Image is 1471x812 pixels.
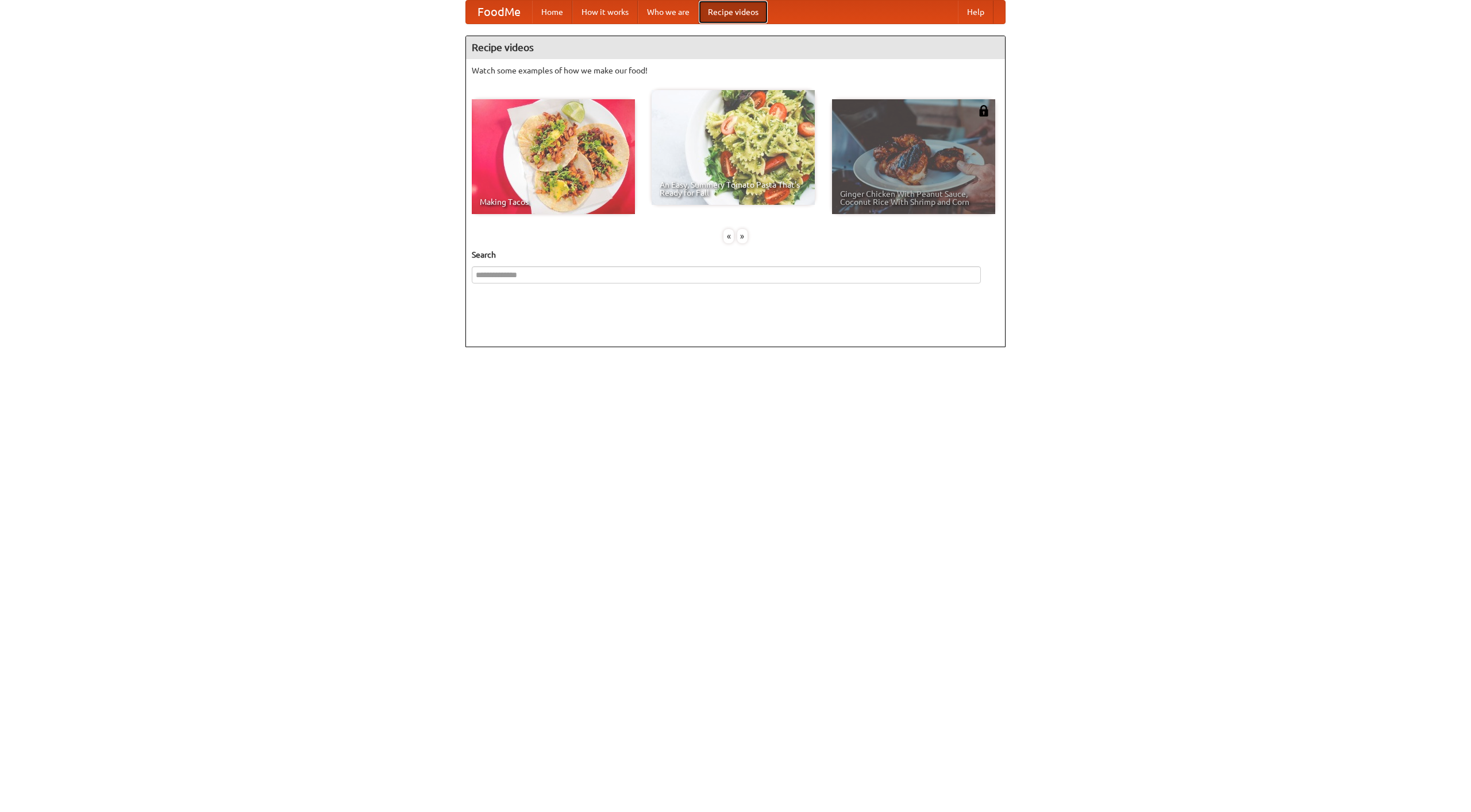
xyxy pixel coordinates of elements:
p: Watch some examples of how we make our food! [472,65,999,76]
a: An Easy, Summery Tomato Pasta That's Ready for Fall [652,90,815,205]
h4: Recipe videos [466,36,1005,59]
div: « [723,229,734,243]
a: How it works [572,1,638,24]
a: Recipe videos [699,1,768,24]
h5: Search [472,249,999,261]
a: Making Tacos [472,99,635,214]
a: Home [532,1,572,24]
a: Help [958,1,993,24]
a: FoodMe [466,1,532,24]
span: An Easy, Summery Tomato Pasta That's Ready for Fall [660,181,807,197]
img: 483408.png [978,105,989,116]
div: » [737,229,748,243]
a: Who we are [638,1,699,24]
span: Making Tacos [480,198,627,206]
